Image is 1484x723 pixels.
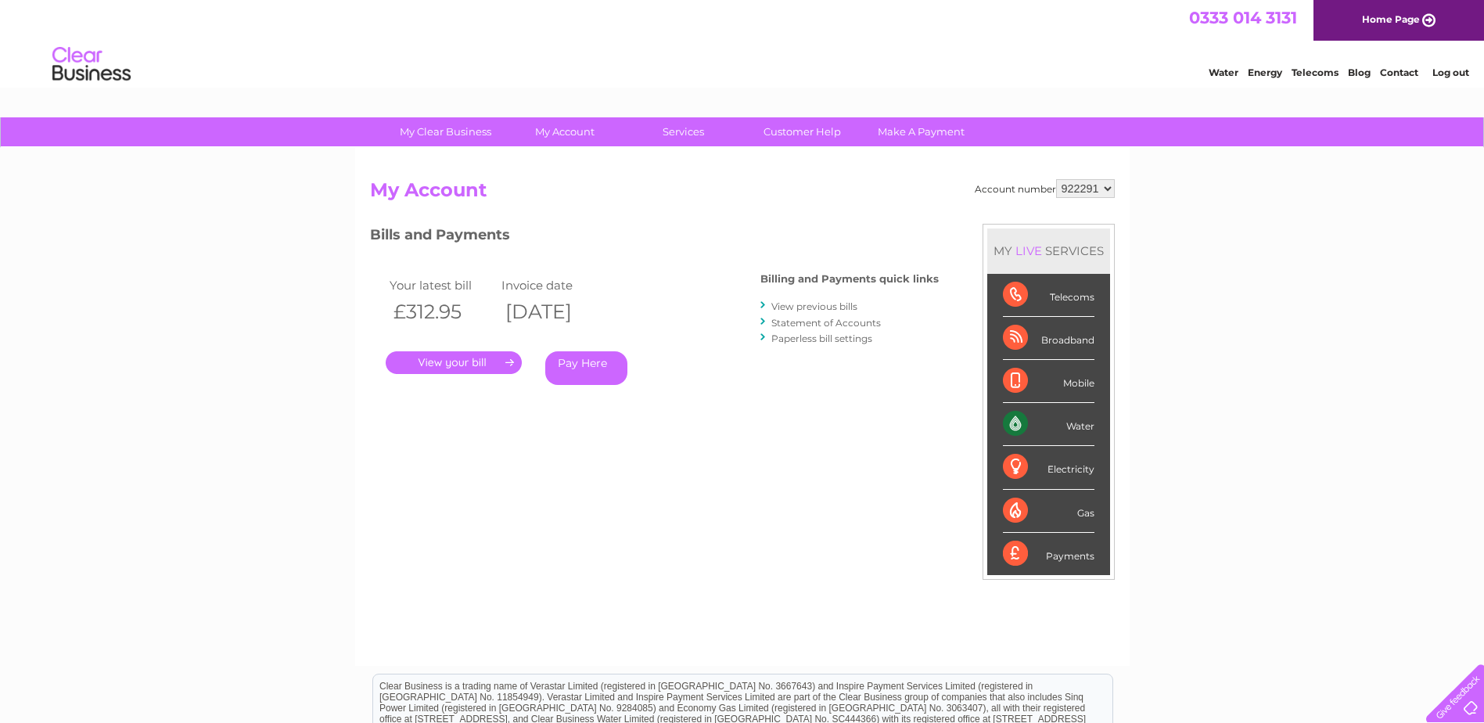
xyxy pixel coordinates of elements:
[381,117,510,146] a: My Clear Business
[1003,490,1094,533] div: Gas
[1003,317,1094,360] div: Broadband
[1003,446,1094,489] div: Electricity
[771,300,857,312] a: View previous bills
[52,41,131,88] img: logo.png
[1248,67,1282,78] a: Energy
[975,179,1115,198] div: Account number
[545,351,627,385] a: Pay Here
[987,228,1110,273] div: MY SERVICES
[370,179,1115,209] h2: My Account
[771,333,872,344] a: Paperless bill settings
[771,317,881,329] a: Statement of Accounts
[386,275,498,296] td: Your latest bill
[1209,67,1238,78] a: Water
[498,296,610,328] th: [DATE]
[500,117,629,146] a: My Account
[619,117,748,146] a: Services
[1003,360,1094,403] div: Mobile
[1003,403,1094,446] div: Water
[760,273,939,285] h4: Billing and Payments quick links
[1012,243,1045,258] div: LIVE
[1003,533,1094,575] div: Payments
[1003,274,1094,317] div: Telecoms
[373,9,1112,76] div: Clear Business is a trading name of Verastar Limited (registered in [GEOGRAPHIC_DATA] No. 3667643...
[738,117,867,146] a: Customer Help
[1380,67,1418,78] a: Contact
[857,117,986,146] a: Make A Payment
[1292,67,1338,78] a: Telecoms
[1432,67,1469,78] a: Log out
[370,224,939,251] h3: Bills and Payments
[1189,8,1297,27] a: 0333 014 3131
[386,296,498,328] th: £312.95
[1348,67,1371,78] a: Blog
[498,275,610,296] td: Invoice date
[386,351,522,374] a: .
